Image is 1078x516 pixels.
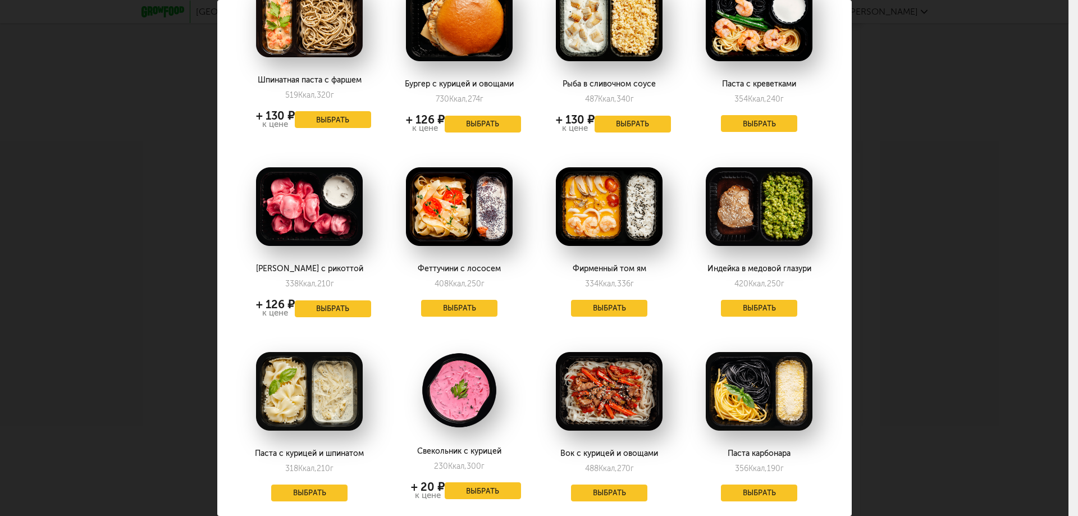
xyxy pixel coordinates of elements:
div: Свекольник с курицей [398,447,520,456]
div: Шпинатная паста с фаршем [248,76,371,85]
span: г [480,94,483,104]
div: + 126 ₽ [256,300,295,309]
span: г [780,464,784,473]
img: big_zfTIOZEUAEpp1bIA.png [406,167,513,246]
span: Ккал, [598,94,616,104]
span: Ккал, [748,94,766,104]
img: big_tsROXB5P9kwqKV4s.png [256,167,363,246]
div: к цене [556,124,595,133]
div: Фирменный том ям [547,264,670,273]
div: 356 190 [735,464,784,473]
button: Выбрать [721,115,797,132]
div: к цене [406,124,445,133]
div: 488 270 [585,464,634,473]
div: 408 250 [435,279,485,289]
div: Паста с креветками [697,80,820,89]
span: г [631,94,634,104]
button: Выбрать [595,116,671,133]
div: 318 210 [285,464,334,473]
div: 334 336 [585,279,634,289]
button: Выбрать [421,300,497,317]
div: к цене [256,120,295,129]
button: Выбрать [295,300,371,317]
span: Ккал, [449,94,468,104]
span: г [781,279,784,289]
button: Выбрать [571,485,647,501]
div: + 126 ₽ [406,115,445,124]
div: 230 300 [434,462,485,471]
div: + 130 ₽ [256,111,295,120]
span: г [331,279,334,289]
img: big_BZtb2hnABZbDWl1Q.png [706,167,812,246]
span: г [631,279,634,289]
button: Выбрать [295,111,371,128]
span: г [631,464,634,473]
div: 354 240 [734,94,784,104]
span: Ккал, [599,279,617,289]
span: Ккал, [748,279,767,289]
div: 730 274 [436,94,483,104]
button: Выбрать [721,485,797,501]
span: Ккал, [299,279,317,289]
div: 420 250 [734,279,784,289]
button: Выбрать [721,300,797,317]
button: Выбрать [271,485,348,501]
div: к цене [256,309,295,317]
button: Выбрать [571,300,647,317]
button: Выбрать [445,116,521,133]
div: Феттучини с лососем [398,264,520,273]
img: big_UJ6eXCyCrJ1P9zEK.png [556,167,663,246]
div: 487 340 [585,94,634,104]
span: Ккал, [599,464,617,473]
div: Вок с курицей и овощами [547,449,670,458]
img: big_npDwGPDQNpctKN0o.png [256,352,363,431]
span: Ккал, [449,279,467,289]
span: Ккал, [448,462,467,471]
div: к цене [411,491,445,500]
img: big_HWXF6JoTnzpG87aU.png [706,352,812,431]
div: Паста с курицей и шпинатом [248,449,371,458]
div: Рыба в сливочном соусе [547,80,670,89]
span: г [780,94,784,104]
span: г [331,90,334,100]
img: big_N6rXserNhu5ccCnH.png [406,352,513,428]
div: [PERSON_NAME] с рикоттой [248,264,371,273]
div: 338 210 [285,279,334,289]
span: г [481,462,485,471]
span: Ккал, [298,464,317,473]
div: 519 320 [285,90,334,100]
img: big_3p7Sl9ZsbvRH9M43.png [556,352,663,431]
button: Выбрать [445,482,521,499]
div: Бургер с курицей и овощами [398,80,520,89]
span: г [481,279,485,289]
span: Ккал, [748,464,767,473]
div: + 20 ₽ [411,482,445,491]
span: г [330,464,334,473]
span: Ккал, [298,90,317,100]
div: + 130 ₽ [556,115,595,124]
div: Индейка в медовой глазури [697,264,820,273]
div: Паста карбонара [697,449,820,458]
